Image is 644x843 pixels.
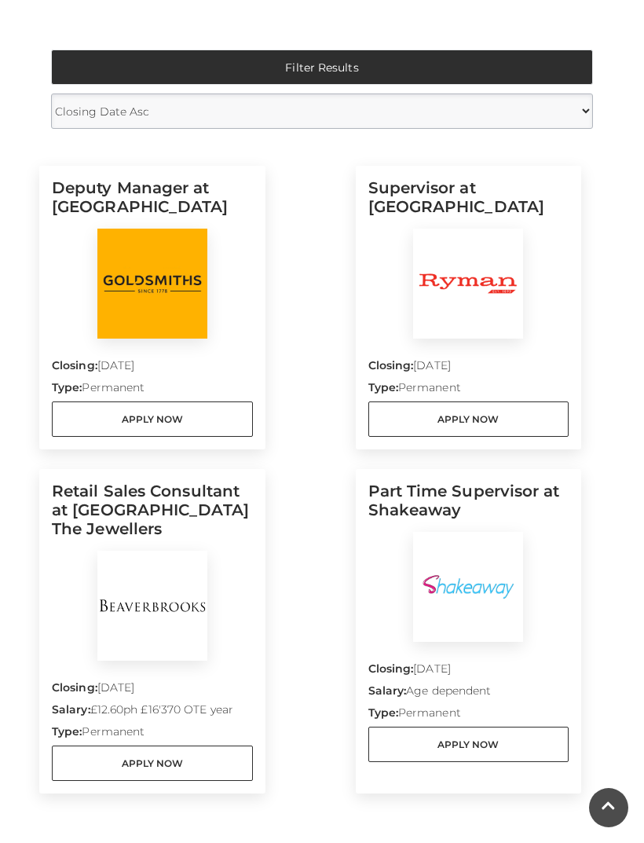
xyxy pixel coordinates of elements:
[368,482,569,532] h5: Part Time Supervisor at Shakeaway
[368,357,569,379] p: [DATE]
[413,229,523,339] img: Ryman
[368,379,569,401] p: Permanent
[52,379,253,401] p: Permanent
[52,380,82,394] strong: Type:
[52,358,97,372] strong: Closing:
[97,229,207,339] img: Goldsmiths
[52,357,253,379] p: [DATE]
[52,401,253,437] a: Apply Now
[52,724,253,746] p: Permanent
[368,380,398,394] strong: Type:
[368,706,398,720] strong: Type:
[413,532,523,642] img: Shakeaway
[97,551,207,661] img: BeaverBrooks The Jewellers
[52,178,253,229] h5: Deputy Manager at [GEOGRAPHIC_DATA]
[368,358,414,372] strong: Closing:
[368,705,569,727] p: Permanent
[52,702,253,724] p: £12.60ph £16'370 OTE year
[52,702,90,717] strong: Salary:
[52,680,97,695] strong: Closing:
[52,680,253,702] p: [DATE]
[52,482,253,551] h5: Retail Sales Consultant at [GEOGRAPHIC_DATA] The Jewellers
[368,727,569,762] a: Apply Now
[368,662,414,676] strong: Closing:
[368,661,569,683] p: [DATE]
[52,724,82,739] strong: Type:
[51,49,593,85] button: Filter Results
[368,178,569,229] h5: Supervisor at [GEOGRAPHIC_DATA]
[52,746,253,781] a: Apply Now
[368,684,407,698] strong: Salary:
[368,401,569,437] a: Apply Now
[368,683,569,705] p: Age dependent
